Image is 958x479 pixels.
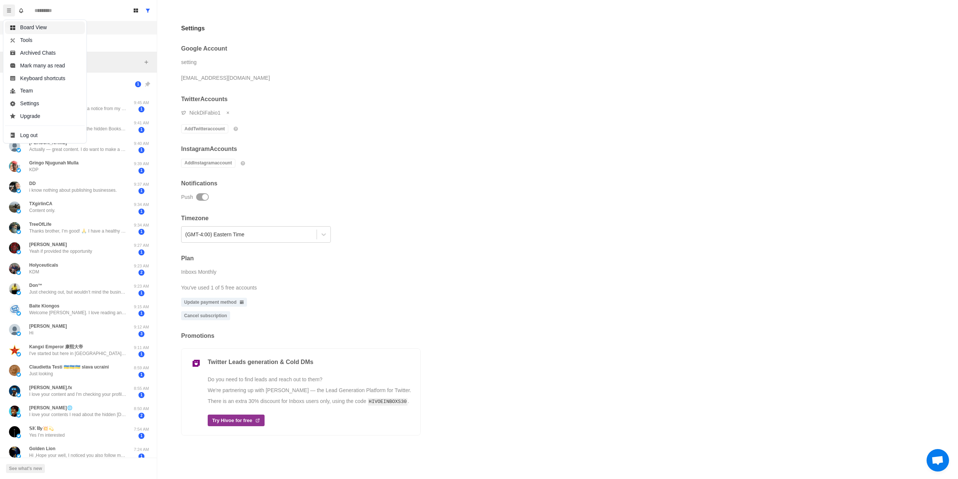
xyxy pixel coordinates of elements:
a: Update payment method [181,298,247,307]
p: Yeah if provided the opportunity [29,248,92,255]
h2: Promotions [181,332,421,339]
p: 9:23 AM [132,283,151,289]
button: See what's new [6,464,45,473]
button: Add filters [142,58,151,67]
span: 1 [138,310,144,316]
img: hivoe_logo.png [190,358,202,369]
p: Welcome [PERSON_NAME]. I love reading and your content caught my attention. Also I'm into poetry ... [29,309,126,316]
p: Just looking [29,370,53,377]
a: Cancel subscription [181,311,230,320]
a: Open chat [927,449,949,472]
span: 2 [138,270,144,276]
img: picture [9,345,20,356]
img: picture [16,393,21,397]
img: picture [16,352,21,357]
img: picture [9,181,20,192]
p: There is an extra 30% discount for Inboxs users only, using the code . [208,397,411,406]
span: 1 [138,372,144,378]
img: picture [16,148,21,152]
p: Golden Lion [29,445,55,452]
p: 9:34 AM [132,201,151,208]
img: picture [9,140,20,152]
code: HIVOEINBOXS30 [368,398,408,406]
span: 1 [138,147,144,153]
img: picture [16,209,21,213]
span: 1 [138,106,144,112]
p: 9:39 AM [132,161,151,167]
button: Notifications [15,4,27,16]
div: [EMAIL_ADDRESS][DOMAIN_NAME] [181,72,270,84]
button: Remove account [223,108,232,117]
p: Gringo Njugunah Mulla [29,160,79,166]
p: Claudietta Testi 🇺🇦🇺🇦🇺🇦 slava ucraini [29,364,109,370]
p: 9:37 AM [132,181,151,188]
img: picture [16,311,21,316]
p: Baite Kiongos [29,303,60,309]
p: 9:41 AM [132,120,151,126]
span: 1 [138,188,144,194]
p: We're partnering up with [PERSON_NAME] — the Lead Generation Platform for Twitter. [208,386,411,394]
p: TreeOfLife [29,221,51,228]
p: KDP [29,166,39,173]
p: Kangxi Emperor 康熙大帝 [29,343,83,350]
img: picture [16,291,21,295]
p: [PERSON_NAME] [29,241,67,248]
img: picture [16,434,21,438]
p: 9:34 AM [132,222,151,228]
p: 𝕊𝕂 𝕝𝕝𝕪💥💫 [29,425,54,432]
p: i know nothing about publishing businesses. [29,187,117,194]
span: 1 [138,168,144,174]
img: picture [16,372,21,377]
span: 1 [138,249,144,255]
button: Show all conversations [142,4,154,16]
span: 1 [138,127,144,133]
span: 1 [138,229,144,235]
span: 1 [138,290,144,296]
p: Twitter Leads generation & Cold DMs [208,358,411,367]
p: You've used 1 of 5 free accounts [181,282,257,293]
img: picture [9,426,20,437]
p: Thanks brother, I’m good! 🙏 I have a healthy business as an entrepeneur and currently not looking... [29,228,126,234]
img: picture [16,413,21,418]
p: I love your contents I read about the hidden [DEMOGRAPHIC_DATA] so I was pushed to follow you and... [29,411,126,418]
p: [PERSON_NAME] [29,323,67,330]
h2: Google Account [181,45,421,52]
img: picture [16,270,21,275]
span: 1 [138,392,144,398]
p: 9:12 AM [132,324,151,330]
p: 7:54 AM [132,426,151,433]
img: picture [9,263,20,274]
h2: Settings [181,24,205,33]
span: 1 [138,209,144,215]
span: 2 [138,413,144,419]
p: [PERSON_NAME].fx [29,384,72,391]
p: I've started but here in [GEOGRAPHIC_DATA], publishing for non-famous writers/authors require out... [29,350,126,357]
img: picture [16,250,21,254]
button: Menu [3,4,15,16]
span: 1 [138,351,144,357]
p: Yes I’m interested [29,432,65,439]
p: Actually — great content. I do want to make a business eventually. At the moment I’m getting read... [29,146,126,153]
p: Just checking out, but wouldn’t mind the business side of it too [29,289,126,295]
p: 9:23 AM [132,263,151,269]
p: 9:45 AM [132,100,151,106]
p: 9:27 AM [132,242,151,249]
h2: Timezone [181,215,421,222]
span: 3 [138,331,144,337]
img: picture [16,454,21,458]
h2: Instagram Accounts [181,145,247,152]
img: picture [16,168,21,173]
img: picture [9,242,20,254]
img: picture [9,283,20,294]
img: picture [9,324,20,335]
button: AddTwitteraccount [181,124,228,133]
p: Don™ [29,282,42,289]
div: setting [181,57,196,68]
img: picture [9,222,20,233]
p: 9:11 AM [132,345,151,351]
img: picture [16,189,21,193]
a: Try Hivoe for free [208,415,411,427]
p: TXgirlinCA [29,200,52,207]
button: Board View [130,4,142,16]
p: [PERSON_NAME]🌐 [29,404,73,411]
